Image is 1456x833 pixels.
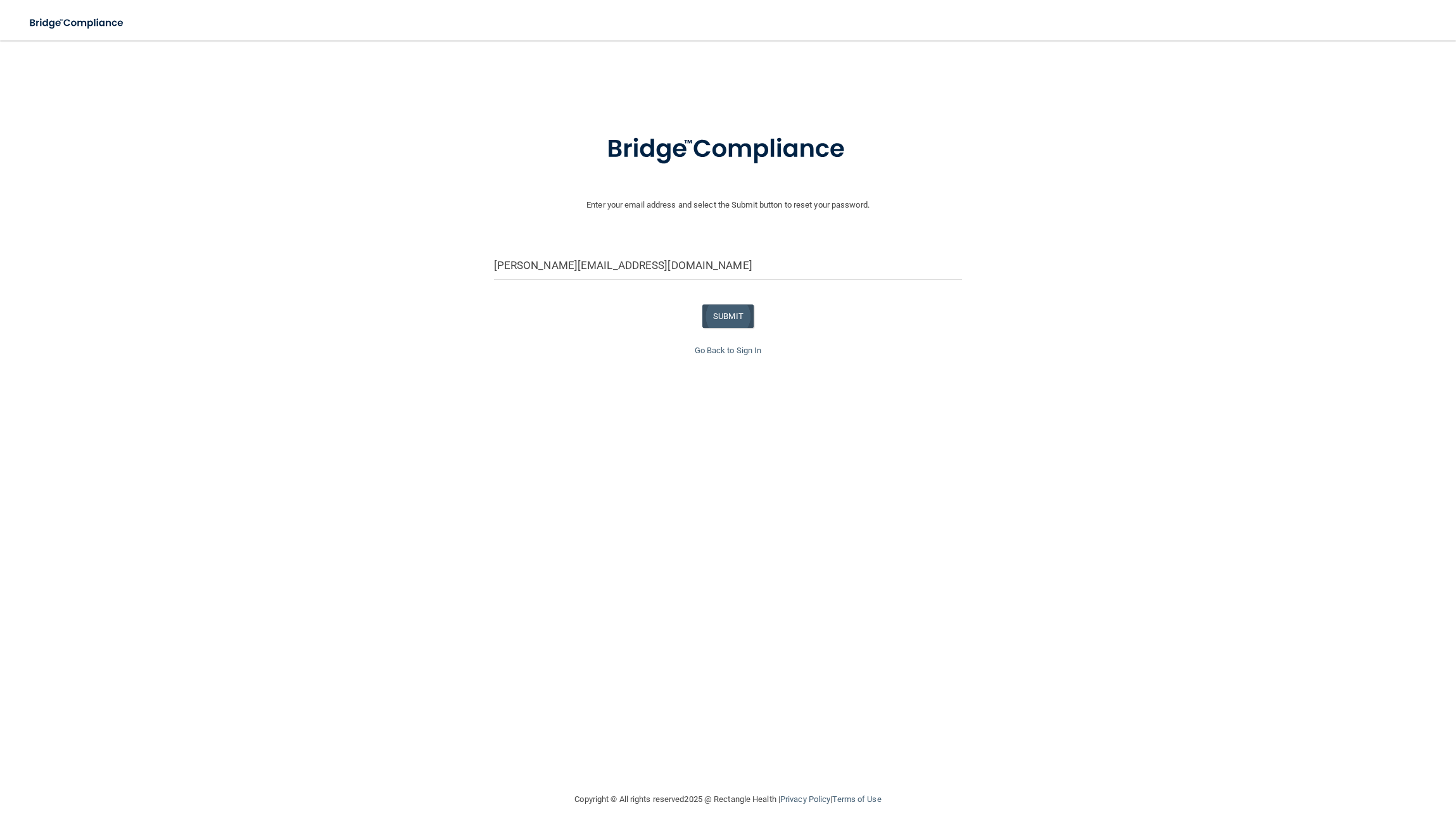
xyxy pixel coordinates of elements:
a: Privacy Policy [780,794,830,804]
input: Email [494,251,963,280]
img: bridge_compliance_login_screen.278c3ca4.svg [581,116,876,182]
iframe: Drift Widget Chat Controller [1237,743,1441,794]
a: Terms of Use [832,794,881,804]
button: SUBMIT [702,304,754,328]
div: Copyright © All rights reserved 2025 @ Rectangle Health | | [497,779,959,820]
a: Go Back to Sign In [695,346,762,355]
img: bridge_compliance_login_screen.278c3ca4.svg [19,10,136,36]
